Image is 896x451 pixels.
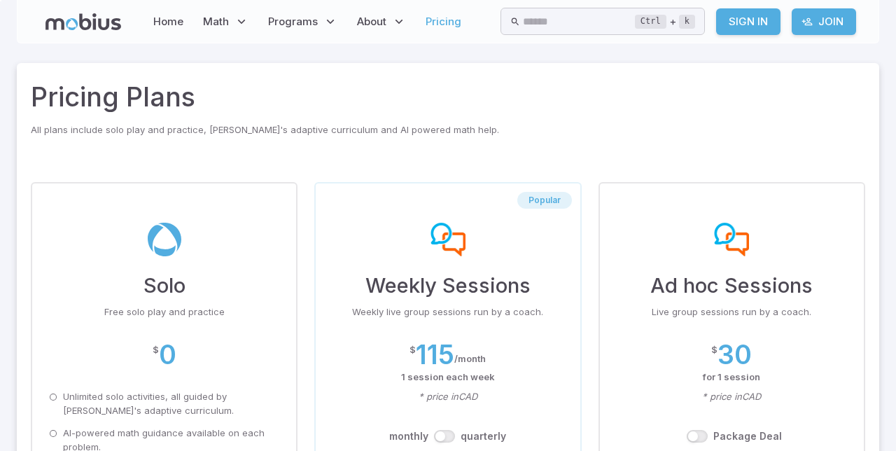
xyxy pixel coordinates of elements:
h2: 115 [416,339,454,370]
h2: 0 [159,339,176,370]
span: Popular [517,195,572,206]
a: Pricing [421,6,465,38]
p: Unlimited solo activities, all guided by [PERSON_NAME]'s adaptive curriculum. [63,390,279,418]
p: All plans include solo play and practice, [PERSON_NAME]'s adaptive curriculum and AI powered math... [31,123,865,137]
p: for 1 session [617,370,847,384]
label: Package Deal [713,429,782,443]
p: Live group sessions run by a coach. [617,305,847,319]
p: $ [409,343,416,357]
a: Sign In [716,8,780,35]
p: $ [153,343,159,357]
h3: Ad hoc Sessions [617,270,847,301]
p: 1 session each week [332,370,563,384]
h2: Pricing Plans [31,77,865,116]
div: + [635,13,695,30]
p: $ [711,343,717,357]
img: ad-hoc sessions-plan-img [714,223,749,256]
kbd: Ctrl [635,15,666,29]
a: Home [149,6,188,38]
a: Join [792,8,856,35]
span: Programs [268,14,318,29]
p: / month [454,352,486,366]
img: weekly-sessions-plan-img [430,223,465,256]
h3: Solo [49,270,279,301]
label: quarterly [461,429,506,443]
span: Math [203,14,229,29]
p: * price in CAD [617,390,847,404]
kbd: k [679,15,695,29]
label: month ly [389,429,428,443]
p: * price in CAD [332,390,563,404]
h2: 30 [717,339,752,370]
p: Free solo play and practice [49,305,279,319]
img: solo-plan-img [147,223,182,256]
p: Weekly live group sessions run by a coach. [332,305,563,319]
span: About [357,14,386,29]
h3: Weekly Sessions [332,270,563,301]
